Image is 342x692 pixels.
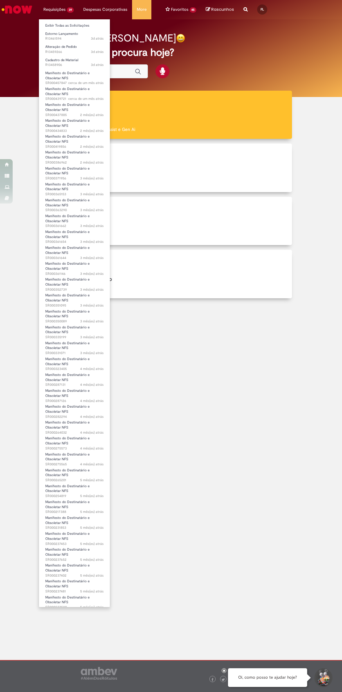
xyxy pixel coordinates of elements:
[261,7,264,11] span: FL
[60,126,282,133] p: Tirar dúvidas com Lupi Assist e Gen Ai
[39,403,110,417] a: Aberto SR000282294 : Manifesto do Destinatário e Obsoletar NFS
[68,81,104,85] time: 25/07/2025 12:00:01
[91,36,104,41] span: 3d atrás
[45,214,90,223] span: Manifesto do Destinatário e Obsoletar NFS
[39,260,110,274] a: Aberto SR000361146 : Manifesto do Destinatário e Obsoletar NFS
[68,96,104,101] span: cerca de um mês atrás
[45,452,90,462] span: Manifesto do Destinatário e Obsoletar NFS
[80,382,104,387] span: 4 mês(es) atrás
[55,33,176,44] h2: Bom dia, [PERSON_NAME]
[45,198,90,208] span: Manifesto do Destinatário e Obsoletar NFS
[80,208,104,212] time: 05/06/2025 13:56:18
[45,309,90,319] span: Manifesto do Destinatário e Obsoletar NFS
[33,250,309,298] a: Base de Conhecimento Consulte e aprenda
[45,166,90,176] span: Manifesto do Destinatário e Obsoletar NFS
[45,500,90,509] span: Manifesto do Destinatário e Obsoletar NFS
[80,462,104,467] time: 22/04/2025 13:23:45
[80,160,104,165] time: 17/06/2025 17:57:52
[91,62,104,67] time: 28/08/2025 15:58:00
[39,165,110,179] a: Aberto SR000371956 : Manifesto do Destinatário e Obsoletar NFS
[137,6,147,13] span: More
[33,91,309,139] a: Tirar dúvidas Tirar dúvidas com Lupi Assist e Gen Ai
[80,239,104,244] time: 05/06/2025 10:07:51
[45,160,104,165] span: SR000386962
[80,255,104,260] time: 05/06/2025 09:52:59
[45,494,104,499] span: SR000254819
[80,414,104,419] time: 24/04/2025 16:00:01
[45,579,90,589] span: Manifesto do Destinatário e Obsoletar NFS
[80,478,104,482] span: 5 mês(es) atrás
[45,515,90,525] span: Manifesto do Destinatário e Obsoletar NFS
[80,605,104,610] span: 5 mês(es) atrás
[80,351,104,355] time: 20/05/2025 15:34:29
[45,420,90,430] span: Manifesto do Destinatário e Obsoletar NFS
[45,341,90,351] span: Manifesto do Destinatário e Obsoletar NFS
[80,255,104,260] span: 3 mês(es) atrás
[45,223,104,229] span: SR000361662
[45,134,90,144] span: Manifesto do Destinatário e Obsoletar NFS
[83,6,127,13] span: Despesas Corporativas
[80,128,104,133] time: 15/07/2025 15:18:22
[45,96,104,101] span: SR000439721
[80,573,104,578] time: 28/03/2025 16:00:04
[80,525,104,530] span: 5 mês(es) atrás
[80,287,104,292] time: 30/05/2025 14:19:17
[171,6,188,13] span: Favoritos
[45,531,90,541] span: Manifesto do Destinatário e Obsoletar NFS
[80,113,104,117] span: 2 mês(es) atrás
[45,102,90,112] span: Manifesto do Destinatário e Obsoletar NFS
[80,223,104,228] span: 3 mês(es) atrás
[55,47,288,58] h2: O que você procura hoje?
[68,96,104,101] time: 17/07/2025 12:00:02
[1,3,33,16] img: ServiceNow
[222,678,225,681] img: logo_footer_twitter.png
[39,578,110,592] a: Aberto SR000237481 : Manifesto do Destinatário e Obsoletar NFS
[45,287,104,292] span: SR000352739
[45,595,90,605] span: Manifesto do Destinatário e Obsoletar NFS
[80,303,104,308] span: 3 mês(es) atrás
[60,286,282,292] p: Consulte e aprenda
[39,19,110,607] ul: Requisições
[80,462,104,467] span: 4 mês(es) atrás
[80,525,104,530] time: 31/03/2025 17:49:35
[45,563,90,573] span: Manifesto do Destinatário e Obsoletar NFS
[80,430,104,435] span: 4 mês(es) atrás
[45,446,104,451] span: SR000275573
[39,229,110,242] a: Aberto SR000361654 : Manifesto do Destinatário e Obsoletar NFS
[45,589,104,594] span: SR000237481
[45,261,90,271] span: Manifesto do Destinatário e Obsoletar NFS
[45,71,90,81] span: Manifesto do Destinatário e Obsoletar NFS
[39,244,110,258] a: Aberto SR000361644 : Manifesto do Destinatário e Obsoletar NFS
[45,605,104,610] span: SR000237590
[45,230,90,239] span: Manifesto do Destinatário e Obsoletar NFS
[80,494,104,498] time: 08/04/2025 14:00:02
[45,62,104,68] span: R13458906
[80,557,104,562] time: 28/03/2025 16:00:04
[80,509,104,514] span: 5 mês(es) atrás
[80,398,104,403] time: 25/04/2025 13:42:53
[45,525,104,530] span: SR000231853
[39,451,110,465] a: Aberto SR000275565 : Manifesto do Destinatário e Obsoletar NFS
[45,478,104,483] span: SR000265201
[39,324,110,338] a: Aberto SR000335199 : Manifesto do Destinatário e Obsoletar NFS
[45,404,90,414] span: Manifesto do Destinatário e Obsoletar NFS
[313,668,332,687] button: Iniciar Conversa de Suporte
[60,179,282,186] p: Abra uma solicitação
[45,239,104,244] span: SR000361654
[39,308,110,322] a: Aberto SR000350089 : Manifesto do Destinatário e Obsoletar NFS
[39,340,110,353] a: Aberto SR000331071 : Manifesto do Destinatário e Obsoletar NFS
[39,387,110,401] a: Aberto SR000287126 : Manifesto do Destinatário e Obsoletar NFS
[80,366,104,371] span: 4 mês(es) atrás
[45,113,104,118] span: SR000437885
[80,382,104,387] time: 25/04/2025 13:47:11
[39,57,110,68] a: Aberto R13458906 : Cadastro de Material
[45,87,90,96] span: Manifesto do Destinatário e Obsoletar NFS
[91,49,104,54] time: 28/08/2025 16:45:19
[80,287,104,292] span: 3 mês(es) atrás
[80,398,104,403] span: 4 mês(es) atrás
[80,509,104,514] time: 31/03/2025 18:36:19
[45,398,104,404] span: SR000287126
[91,36,104,41] time: 29/08/2025 10:43:45
[228,668,307,687] div: Oi, como posso te ajudar hoje?
[80,192,104,197] span: 3 mês(es) atrás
